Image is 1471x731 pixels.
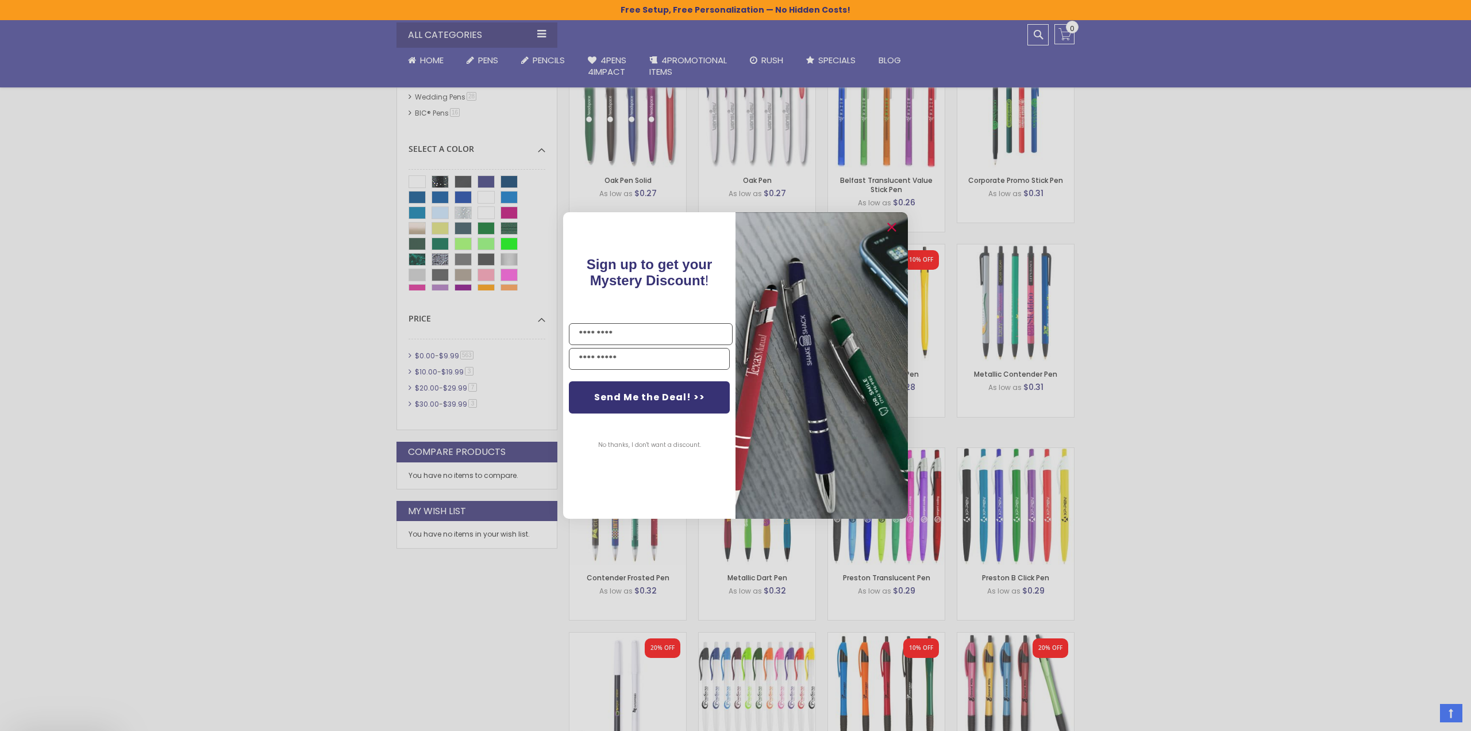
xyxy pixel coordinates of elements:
[569,381,730,414] button: Send Me the Deal! >>
[592,431,707,460] button: No thanks, I don't want a discount.
[587,257,713,288] span: !
[587,257,713,288] span: Sign up to get your Mystery Discount
[883,218,901,236] button: Close dialog
[735,212,908,519] img: pop-up-image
